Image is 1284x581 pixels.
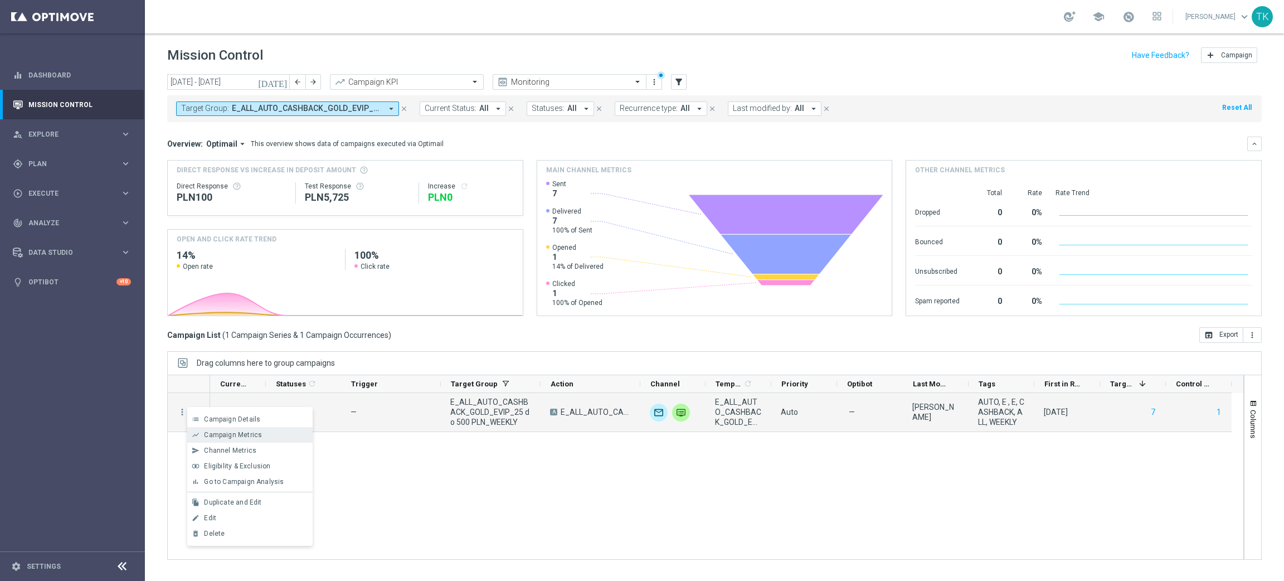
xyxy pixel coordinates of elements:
[12,130,132,139] div: person_search Explore keyboard_arrow_right
[781,408,798,417] span: Auto
[28,190,120,197] span: Execute
[550,409,557,415] span: A
[1247,137,1262,151] button: keyboard_arrow_down
[1044,380,1081,388] span: First in Range
[1243,327,1262,343] button: more_vert
[823,105,830,113] i: close
[187,411,313,427] button: list Campaign Details
[187,443,313,458] button: send Channel Metrics
[809,104,819,114] i: arrow_drop_down
[1249,410,1258,438] span: Columns
[258,77,288,87] i: [DATE]
[13,188,23,198] i: play_circle_outline
[192,514,200,522] i: edit
[13,188,120,198] div: Execute
[120,158,131,169] i: keyboard_arrow_right
[204,498,261,506] span: Duplicate and Edit
[1044,407,1068,417] div: 16 Sep 2025, Tuesday
[552,216,592,226] span: 7
[354,249,514,262] h2: 100%
[915,262,960,279] div: Unsubscribed
[187,427,313,443] button: show_chart Campaign Metrics
[305,74,321,90] button: arrow_forward
[915,232,960,250] div: Bounced
[12,248,132,257] button: Data Studio keyboard_arrow_right
[28,220,120,226] span: Analyze
[237,139,247,149] i: arrow_drop_down
[294,78,301,86] i: arrow_back
[12,189,132,198] button: play_circle_outline Execute keyboard_arrow_right
[460,182,469,191] i: refresh
[187,526,313,541] button: delete_forever Delete
[192,498,200,506] i: file_copy
[308,379,317,388] i: refresh
[13,159,120,169] div: Plan
[567,104,577,113] span: All
[334,76,346,88] i: trending_up
[781,380,808,388] span: Priority
[13,218,23,228] i: track_changes
[497,76,508,88] i: preview
[979,380,995,388] span: Tags
[915,291,960,309] div: Spam reported
[1092,11,1105,23] span: school
[305,182,410,191] div: Test Response
[561,407,631,417] span: E_ALL_AUTO_CASHBACK_GOLD_EVIP_25 do 500 PLN_WEEKLY
[192,447,200,454] i: send
[12,159,132,168] button: gps_fixed Plan keyboard_arrow_right
[552,188,566,198] span: 7
[204,431,262,439] span: Campaign Metrics
[351,408,357,417] span: —
[386,104,396,114] i: arrow_drop_down
[12,71,132,80] div: equalizer Dashboard
[168,393,210,432] div: Press SPACE to deselect this row.
[672,404,690,422] img: Private message
[680,104,690,113] span: All
[428,182,514,191] div: Increase
[527,101,594,116] button: Statuses: All arrow_drop_down
[12,219,132,227] button: track_changes Analyze keyboard_arrow_right
[552,243,604,252] span: Opened
[305,191,410,204] div: PLN5,725
[28,60,131,90] a: Dashboard
[1110,380,1135,388] span: Targeted Customers
[552,262,604,271] span: 14% of Delivered
[11,561,21,572] i: settings
[290,74,305,90] button: arrow_back
[192,415,200,423] i: list
[1015,188,1042,197] div: Rate
[849,407,855,417] span: —
[694,104,704,114] i: arrow_drop_down
[206,139,237,149] span: Optimail
[1015,262,1042,279] div: 0%
[187,474,313,490] button: bar_chart Go to Campaign Analysis
[181,104,229,113] span: Target Group:
[204,415,260,423] span: Campaign Details
[13,267,131,297] div: Optibot
[12,100,132,109] button: Mission Control
[388,330,391,340] span: )
[594,103,604,115] button: close
[552,279,602,288] span: Clicked
[742,377,752,390] span: Calculate column
[13,218,120,228] div: Analyze
[116,278,131,285] div: +10
[27,563,61,570] a: Settings
[28,90,131,119] a: Mission Control
[595,105,603,113] i: close
[306,377,317,390] span: Calculate column
[425,104,476,113] span: Current Status:
[1201,47,1257,63] button: add Campaign
[650,404,668,422] img: Optimail
[451,380,498,388] span: Target Group
[743,379,752,388] i: refresh
[177,407,187,417] button: more_vert
[707,103,717,115] button: close
[847,380,872,388] span: Optibot
[192,462,200,470] i: join_inner
[400,105,408,113] i: close
[167,47,263,64] h1: Mission Control
[351,380,378,388] span: Trigger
